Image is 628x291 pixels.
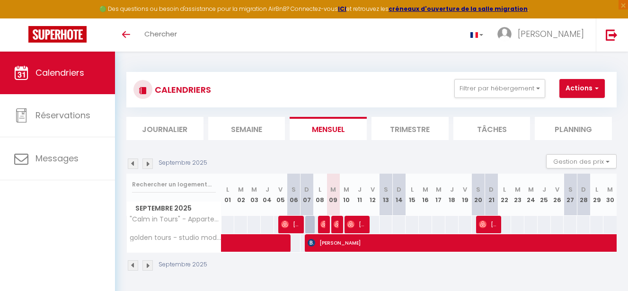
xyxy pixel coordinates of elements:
abbr: V [371,185,375,194]
th: 22 [498,174,511,216]
th: 10 [340,174,353,216]
span: Réservations [35,109,90,121]
abbr: M [528,185,534,194]
abbr: L [318,185,321,194]
span: Messages [35,152,79,164]
th: 14 [392,174,406,216]
abbr: M [423,185,428,194]
th: 26 [551,174,564,216]
th: 25 [538,174,551,216]
abbr: J [542,185,546,194]
th: 03 [248,174,261,216]
th: 09 [327,174,340,216]
span: [PERSON_NAME] [479,215,496,233]
th: 16 [419,174,432,216]
th: 23 [511,174,524,216]
abbr: L [595,185,598,194]
abbr: J [450,185,454,194]
th: 04 [261,174,274,216]
th: 21 [485,174,498,216]
th: 29 [590,174,603,216]
abbr: V [555,185,559,194]
abbr: D [397,185,401,194]
abbr: L [226,185,229,194]
button: Gestion des prix [546,154,617,168]
span: Septembre 2025 [127,202,221,215]
th: 30 [603,174,617,216]
th: 28 [577,174,590,216]
th: 07 [301,174,314,216]
li: Trimestre [371,117,449,140]
abbr: M [330,185,336,194]
img: Super Booking [28,26,87,43]
a: ... [PERSON_NAME] [490,18,596,52]
a: ICI [338,5,346,13]
button: Actions [559,79,605,98]
abbr: L [503,185,506,194]
th: 01 [221,174,235,216]
th: 15 [406,174,419,216]
span: [PERSON_NAME] [518,28,584,40]
abbr: S [384,185,388,194]
th: 08 [313,174,327,216]
li: Semaine [208,117,285,140]
abbr: D [304,185,309,194]
span: [PERSON_NAME] [334,215,338,233]
th: 06 [287,174,301,216]
a: créneaux d'ouverture de la salle migration [389,5,528,13]
span: [PERSON_NAME] [281,215,299,233]
input: Rechercher un logement... [132,176,216,193]
th: 02 [234,174,248,216]
li: Mensuel [290,117,367,140]
abbr: S [476,185,480,194]
th: 19 [459,174,472,216]
span: [PERSON_NAME] [347,215,364,233]
abbr: M [251,185,257,194]
abbr: M [515,185,521,194]
th: 20 [472,174,485,216]
p: Septembre 2025 [159,260,207,269]
span: golden tours - studio moderne [128,234,223,241]
th: 11 [353,174,366,216]
abbr: V [278,185,283,194]
img: ... [497,27,512,41]
abbr: M [607,185,613,194]
h3: CALENDRIERS [152,79,211,100]
th: 18 [445,174,459,216]
abbr: M [436,185,442,194]
abbr: J [265,185,269,194]
th: 13 [380,174,393,216]
span: "Calm in Tours" - Appartement T2 [128,216,223,223]
abbr: D [489,185,494,194]
span: [PERSON_NAME] [320,215,325,233]
th: 12 [366,174,380,216]
li: Planning [535,117,612,140]
abbr: L [411,185,414,194]
abbr: M [344,185,349,194]
abbr: S [568,185,573,194]
th: 27 [564,174,577,216]
abbr: D [581,185,586,194]
abbr: V [463,185,467,194]
abbr: M [238,185,244,194]
th: 17 [432,174,445,216]
span: Calendriers [35,67,84,79]
img: logout [606,29,618,41]
abbr: S [292,185,296,194]
li: Tâches [453,117,531,140]
th: 24 [524,174,538,216]
th: 05 [274,174,287,216]
li: Journalier [126,117,203,140]
button: Ouvrir le widget de chat LiveChat [8,4,36,32]
a: Chercher [137,18,184,52]
button: Filtrer par hébergement [454,79,545,98]
span: Chercher [144,29,177,39]
p: Septembre 2025 [159,159,207,168]
abbr: J [358,185,362,194]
